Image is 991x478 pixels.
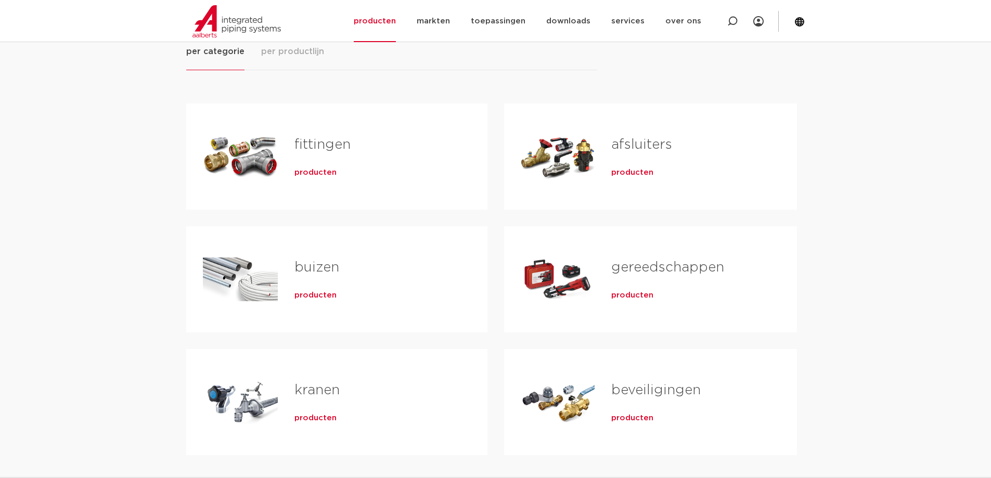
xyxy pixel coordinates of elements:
[611,413,653,423] a: producten
[611,138,672,151] a: afsluiters
[294,413,337,423] a: producten
[611,167,653,178] a: producten
[294,383,340,397] a: kranen
[186,45,244,58] span: per categorie
[611,383,701,397] a: beveiligingen
[261,45,324,58] span: per productlijn
[294,261,339,274] a: buizen
[294,290,337,301] a: producten
[611,261,724,274] a: gereedschappen
[186,45,805,472] div: Tabs. Open items met enter of spatie, sluit af met escape en navigeer met de pijltoetsen.
[611,290,653,301] a: producten
[294,167,337,178] a: producten
[294,138,351,151] a: fittingen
